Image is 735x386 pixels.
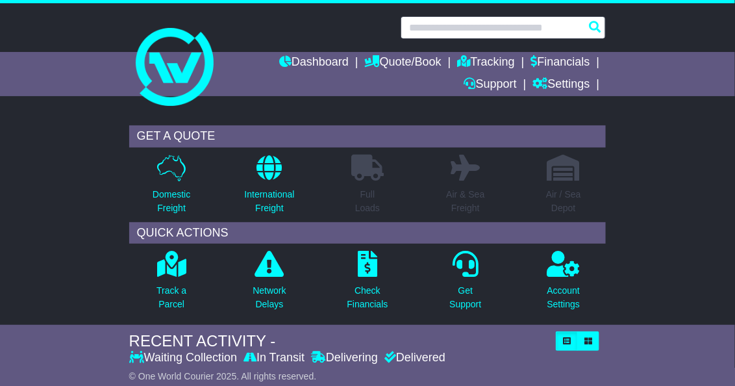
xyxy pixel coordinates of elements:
[446,188,484,215] p: Air & Sea Freight
[347,284,388,311] p: Check Financials
[449,284,481,311] p: Get Support
[279,52,349,74] a: Dashboard
[365,52,442,74] a: Quote/Book
[153,188,190,215] p: Domestic Freight
[129,125,606,148] div: GET A QUOTE
[547,250,581,318] a: AccountSettings
[129,222,606,244] div: QUICK ACTIONS
[252,250,286,318] a: NetworkDelays
[347,250,389,318] a: CheckFinancials
[351,188,384,215] p: Full Loads
[152,154,191,222] a: DomesticFreight
[129,332,550,351] div: RECENT ACTIVITY -
[240,351,308,365] div: In Transit
[531,52,590,74] a: Financials
[449,250,482,318] a: GetSupport
[129,371,317,381] span: © One World Courier 2025. All rights reserved.
[156,250,187,318] a: Track aParcel
[381,351,445,365] div: Delivered
[245,188,295,215] p: International Freight
[129,351,240,365] div: Waiting Collection
[547,284,580,311] p: Account Settings
[458,52,515,74] a: Tracking
[533,74,590,96] a: Settings
[546,188,581,215] p: Air / Sea Depot
[156,284,186,311] p: Track a Parcel
[244,154,295,222] a: InternationalFreight
[464,74,517,96] a: Support
[308,351,381,365] div: Delivering
[253,284,286,311] p: Network Delays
